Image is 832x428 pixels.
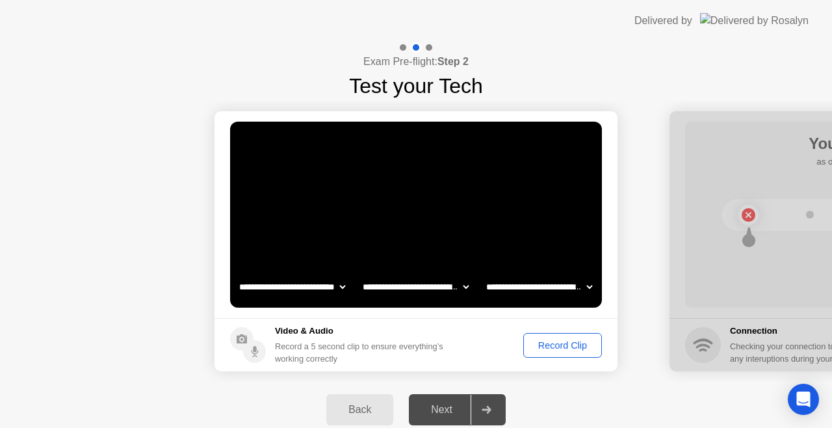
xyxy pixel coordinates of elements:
button: Next [409,394,506,425]
button: Record Clip [523,333,602,358]
h4: Exam Pre-flight: [363,54,469,70]
h1: Test your Tech [349,70,483,101]
h5: Video & Audio [275,325,448,338]
div: Open Intercom Messenger [788,384,819,415]
div: Record a 5 second clip to ensure everything’s working correctly [275,340,448,365]
div: Next [413,404,471,416]
img: Delivered by Rosalyn [700,13,809,28]
div: Delivered by [634,13,692,29]
select: Available speakers [360,274,471,300]
div: Record Clip [528,340,597,351]
div: Back [330,404,389,416]
button: Back [326,394,393,425]
select: Available microphones [484,274,595,300]
select: Available cameras [237,274,348,300]
b: Step 2 [437,56,469,67]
